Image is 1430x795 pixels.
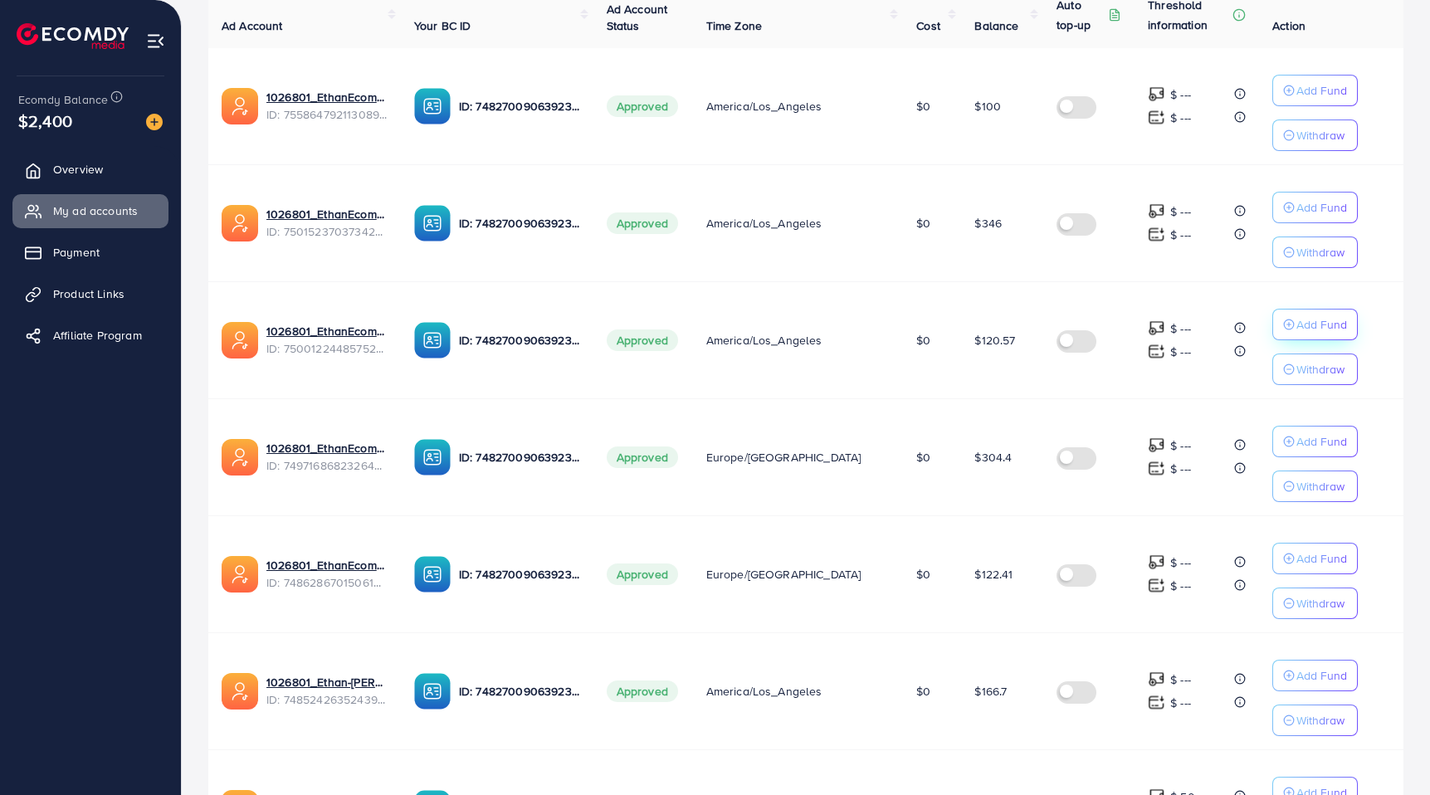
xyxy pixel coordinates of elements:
[1296,198,1347,217] p: Add Fund
[1148,577,1165,594] img: top-up amount
[53,327,142,344] span: Affiliate Program
[266,574,388,591] span: ID: 7486286701506101249
[17,23,129,49] img: logo
[414,673,451,710] img: ic-ba-acc.ded83a64.svg
[607,446,678,468] span: Approved
[1170,202,1191,222] p: $ ---
[222,205,258,241] img: ic-ads-acc.e4c84228.svg
[1296,593,1345,613] p: Withdraw
[1272,237,1358,268] button: Withdraw
[266,89,388,123] div: <span class='underline'>1026801_EthanEcom-THAO-US_1759885165314</span></br>7558647921130897415
[414,205,451,241] img: ic-ba-acc.ded83a64.svg
[266,557,388,591] div: <span class='underline'>1026801_EthanEcom-THU_1743036964605</span></br>7486286701506101249
[266,674,388,708] div: <span class='underline'>1026801_Ethan-Tuyen-US_1742793868013</span></br>7485242635243913217
[1272,705,1358,736] button: Withdraw
[706,332,822,349] span: America/Los_Angeles
[1272,119,1358,151] button: Withdraw
[53,244,100,261] span: Payment
[1170,436,1191,456] p: $ ---
[1272,426,1358,457] button: Add Fund
[266,89,388,105] a: 1026801_EthanEcom-[PERSON_NAME]-US_1759885165314
[706,98,822,115] span: America/Los_Angeles
[1296,359,1345,379] p: Withdraw
[607,95,678,117] span: Approved
[266,691,388,708] span: ID: 7485242635243913217
[974,215,1002,232] span: $346
[266,323,388,357] div: <span class='underline'>1026801_EthanEcom-DUYEN-US_1746258338528</span></br>7500122448575234049
[916,449,930,466] span: $0
[146,114,163,130] img: image
[1170,108,1191,128] p: $ ---
[1296,80,1347,100] p: Add Fund
[12,319,168,352] a: Affiliate Program
[459,330,580,350] p: ID: 7482700906392305672
[266,106,388,123] span: ID: 7558647921130897415
[974,683,1007,700] span: $166.7
[414,439,451,476] img: ic-ba-acc.ded83a64.svg
[974,566,1013,583] span: $122.41
[1170,670,1191,690] p: $ ---
[414,556,451,593] img: ic-ba-acc.ded83a64.svg
[12,194,168,227] a: My ad accounts
[1170,85,1191,105] p: $ ---
[1148,343,1165,360] img: top-up amount
[1272,471,1358,502] button: Withdraw
[1296,710,1345,730] p: Withdraw
[1170,225,1191,245] p: $ ---
[12,236,168,269] a: Payment
[1148,226,1165,243] img: top-up amount
[607,680,678,702] span: Approved
[266,457,388,474] span: ID: 7497168682326491153
[266,206,388,222] a: 1026801_EthanEcom-THU-US_1746584597542
[1148,109,1165,126] img: top-up amount
[1272,192,1358,223] button: Add Fund
[1148,694,1165,711] img: top-up amount
[1170,693,1191,713] p: $ ---
[266,440,388,474] div: <span class='underline'>1026801_EthanEcom-DUYEN_1745570619350</span></br>7497168682326491153
[12,153,168,186] a: Overview
[266,440,388,456] a: 1026801_EthanEcom-DUYEN_1745570619350
[1148,319,1165,337] img: top-up amount
[1296,476,1345,496] p: Withdraw
[706,449,861,466] span: Europe/[GEOGRAPHIC_DATA]
[1148,85,1165,103] img: top-up amount
[53,161,103,178] span: Overview
[706,566,861,583] span: Europe/[GEOGRAPHIC_DATA]
[974,98,1001,115] span: $100
[706,215,822,232] span: America/Los_Angeles
[459,564,580,584] p: ID: 7482700906392305672
[1272,660,1358,691] button: Add Fund
[916,683,930,700] span: $0
[266,674,388,690] a: 1026801_Ethan-[PERSON_NAME]-US_1742793868013
[459,447,580,467] p: ID: 7482700906392305672
[12,277,168,310] a: Product Links
[1296,315,1347,334] p: Add Fund
[222,17,283,34] span: Ad Account
[1148,437,1165,454] img: top-up amount
[1296,666,1347,685] p: Add Fund
[1359,720,1418,783] iframe: Chat
[974,449,1012,466] span: $304.4
[607,329,678,351] span: Approved
[266,206,388,240] div: <span class='underline'>1026801_EthanEcom-THU-US_1746584597542</span></br>7501523703734288385
[1170,459,1191,479] p: $ ---
[414,88,451,124] img: ic-ba-acc.ded83a64.svg
[1170,576,1191,596] p: $ ---
[1296,432,1347,451] p: Add Fund
[222,439,258,476] img: ic-ads-acc.e4c84228.svg
[459,96,580,116] p: ID: 7482700906392305672
[607,563,678,585] span: Approved
[1148,460,1165,477] img: top-up amount
[1272,543,1358,574] button: Add Fund
[1148,554,1165,571] img: top-up amount
[974,17,1018,34] span: Balance
[222,673,258,710] img: ic-ads-acc.e4c84228.svg
[27,92,63,150] span: $2,400
[1296,125,1345,145] p: Withdraw
[146,32,165,51] img: menu
[916,98,930,115] span: $0
[916,566,930,583] span: $0
[1272,75,1358,106] button: Add Fund
[1272,309,1358,340] button: Add Fund
[1170,342,1191,362] p: $ ---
